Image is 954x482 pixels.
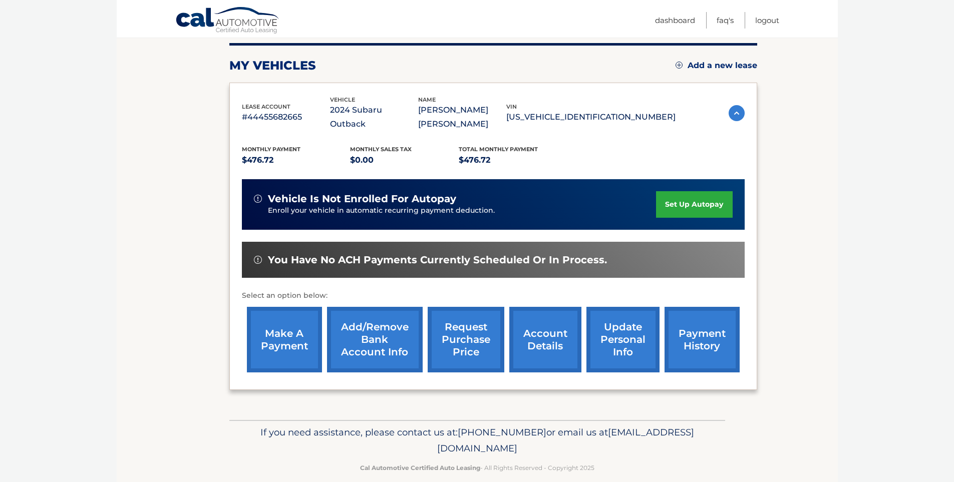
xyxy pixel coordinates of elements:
p: Enroll your vehicle in automatic recurring payment deduction. [268,205,657,216]
p: 2024 Subaru Outback [330,103,418,131]
a: Add/Remove bank account info [327,307,423,372]
a: Add a new lease [676,61,757,71]
p: #44455682665 [242,110,330,124]
h2: my vehicles [229,58,316,73]
img: alert-white.svg [254,256,262,264]
a: payment history [665,307,740,372]
img: add.svg [676,62,683,69]
span: lease account [242,103,290,110]
a: update personal info [586,307,660,372]
span: [PHONE_NUMBER] [458,426,546,438]
a: account details [509,307,581,372]
a: request purchase price [428,307,504,372]
p: $0.00 [350,153,459,167]
img: alert-white.svg [254,195,262,203]
a: FAQ's [717,12,734,29]
a: make a payment [247,307,322,372]
p: $476.72 [459,153,567,167]
span: You have no ACH payments currently scheduled or in process. [268,254,607,266]
span: [EMAIL_ADDRESS][DOMAIN_NAME] [437,426,694,454]
p: Select an option below: [242,290,745,302]
a: set up autopay [656,191,732,218]
img: accordion-active.svg [729,105,745,121]
a: Logout [755,12,779,29]
p: If you need assistance, please contact us at: or email us at [236,424,719,456]
span: vehicle is not enrolled for autopay [268,193,456,205]
span: Monthly Payment [242,146,300,153]
span: vin [506,103,517,110]
span: Monthly sales Tax [350,146,412,153]
p: [PERSON_NAME] [PERSON_NAME] [418,103,506,131]
p: $476.72 [242,153,351,167]
strong: Cal Automotive Certified Auto Leasing [360,464,480,471]
span: Total Monthly Payment [459,146,538,153]
a: Dashboard [655,12,695,29]
p: - All Rights Reserved - Copyright 2025 [236,462,719,473]
p: [US_VEHICLE_IDENTIFICATION_NUMBER] [506,110,676,124]
span: vehicle [330,96,355,103]
a: Cal Automotive [175,7,280,36]
span: name [418,96,436,103]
